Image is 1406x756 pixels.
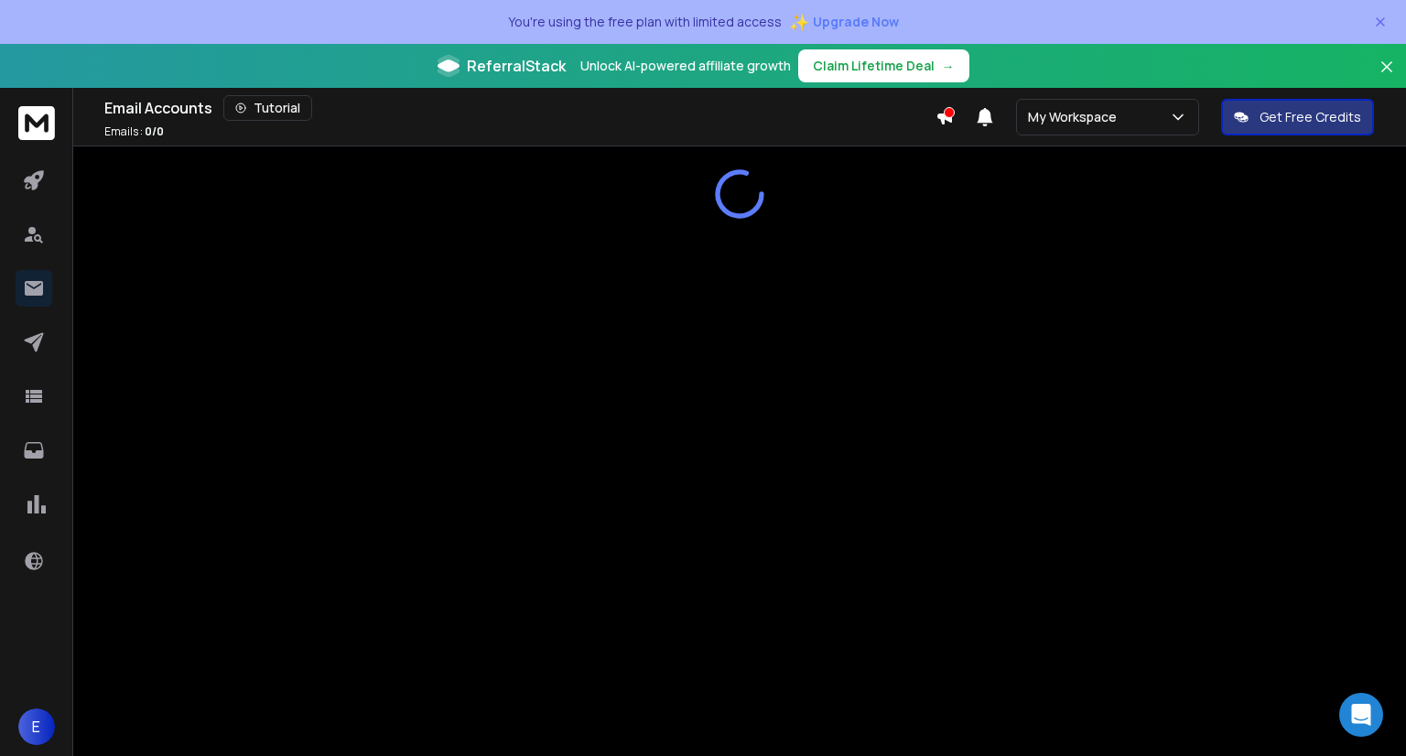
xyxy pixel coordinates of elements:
[580,57,791,75] p: Unlock AI-powered affiliate growth
[223,95,312,121] button: Tutorial
[942,57,955,75] span: →
[789,4,899,40] button: ✨Upgrade Now
[1339,693,1383,737] div: Open Intercom Messenger
[104,124,164,139] p: Emails :
[104,95,936,121] div: Email Accounts
[798,49,969,82] button: Claim Lifetime Deal→
[1375,55,1399,99] button: Close banner
[467,55,566,77] span: ReferralStack
[789,9,809,35] span: ✨
[18,708,55,745] button: E
[1260,108,1361,126] p: Get Free Credits
[508,13,782,31] p: You're using the free plan with limited access
[1028,108,1124,126] p: My Workspace
[1221,99,1374,135] button: Get Free Credits
[145,124,164,139] span: 0 / 0
[813,13,899,31] span: Upgrade Now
